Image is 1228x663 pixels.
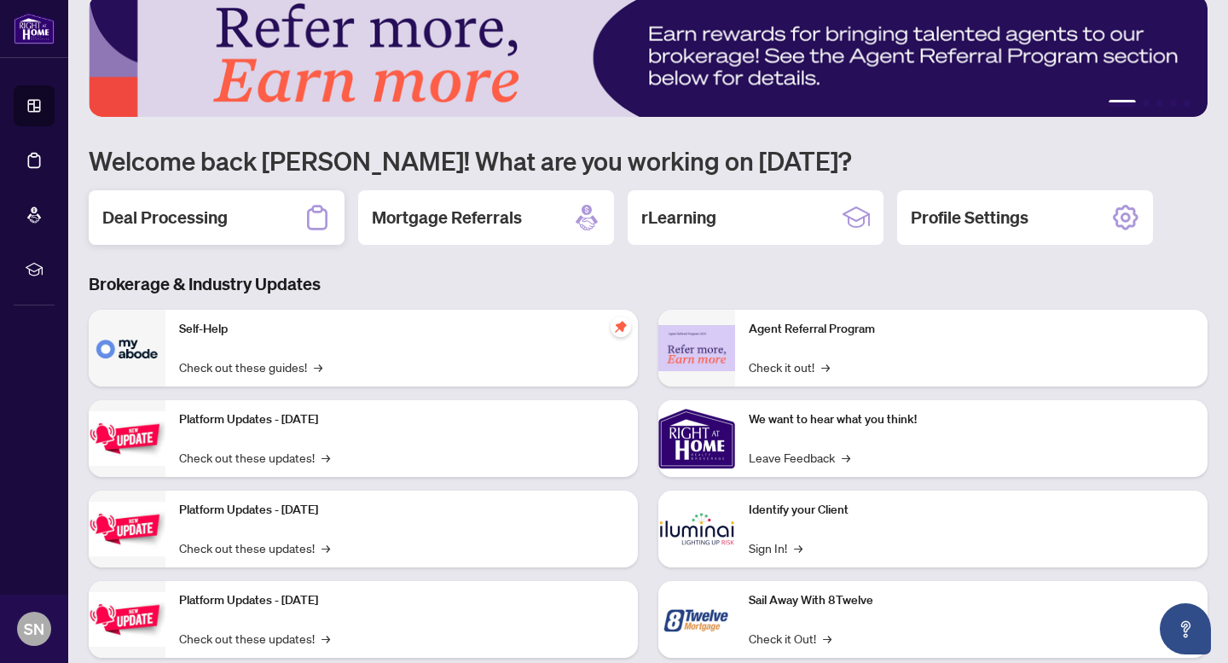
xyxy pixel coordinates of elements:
p: Self-Help [179,320,624,339]
span: SN [24,617,44,641]
img: Agent Referral Program [658,325,735,372]
h1: Welcome back [PERSON_NAME]! What are you working on [DATE]? [89,144,1208,177]
span: → [823,629,831,648]
img: Sail Away With 8Twelve [658,581,735,658]
a: Sign In!→ [749,538,802,557]
p: Identify your Client [749,501,1194,520]
h2: rLearning [641,206,716,230]
p: We want to hear what you think! [749,410,1194,429]
a: Check out these updates!→ [179,629,330,648]
a: Leave Feedback→ [749,448,850,467]
a: Check out these guides!→ [179,358,322,376]
img: Platform Updates - July 8, 2025 [89,502,165,555]
img: Platform Updates - July 21, 2025 [89,411,165,465]
span: → [821,358,830,376]
span: pushpin [611,317,631,337]
img: Self-Help [89,310,165,387]
p: Platform Updates - [DATE] [179,410,624,429]
a: Check it Out!→ [749,629,831,648]
button: 3 [1156,100,1163,107]
span: → [321,629,330,648]
button: Open asap [1160,603,1211,654]
h3: Brokerage & Industry Updates [89,272,1208,296]
button: 4 [1170,100,1177,107]
p: Agent Referral Program [749,320,1194,339]
p: Platform Updates - [DATE] [179,501,624,520]
h2: Deal Processing [102,206,228,230]
span: → [794,538,802,557]
button: 2 [1143,100,1150,107]
img: Identify your Client [658,491,735,567]
span: → [321,448,330,467]
button: 1 [1109,100,1136,107]
p: Sail Away With 8Twelve [749,591,1194,610]
h2: Mortgage Referrals [372,206,522,230]
p: Platform Updates - [DATE] [179,591,624,610]
img: We want to hear what you think! [658,400,735,477]
a: Check out these updates!→ [179,448,330,467]
span: → [842,448,850,467]
h2: Profile Settings [911,206,1028,230]
a: Check out these updates!→ [179,538,330,557]
span: → [314,358,322,376]
button: 5 [1184,100,1190,107]
span: → [321,538,330,557]
a: Check it out!→ [749,358,830,376]
img: Platform Updates - June 23, 2025 [89,592,165,646]
img: logo [14,13,55,44]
